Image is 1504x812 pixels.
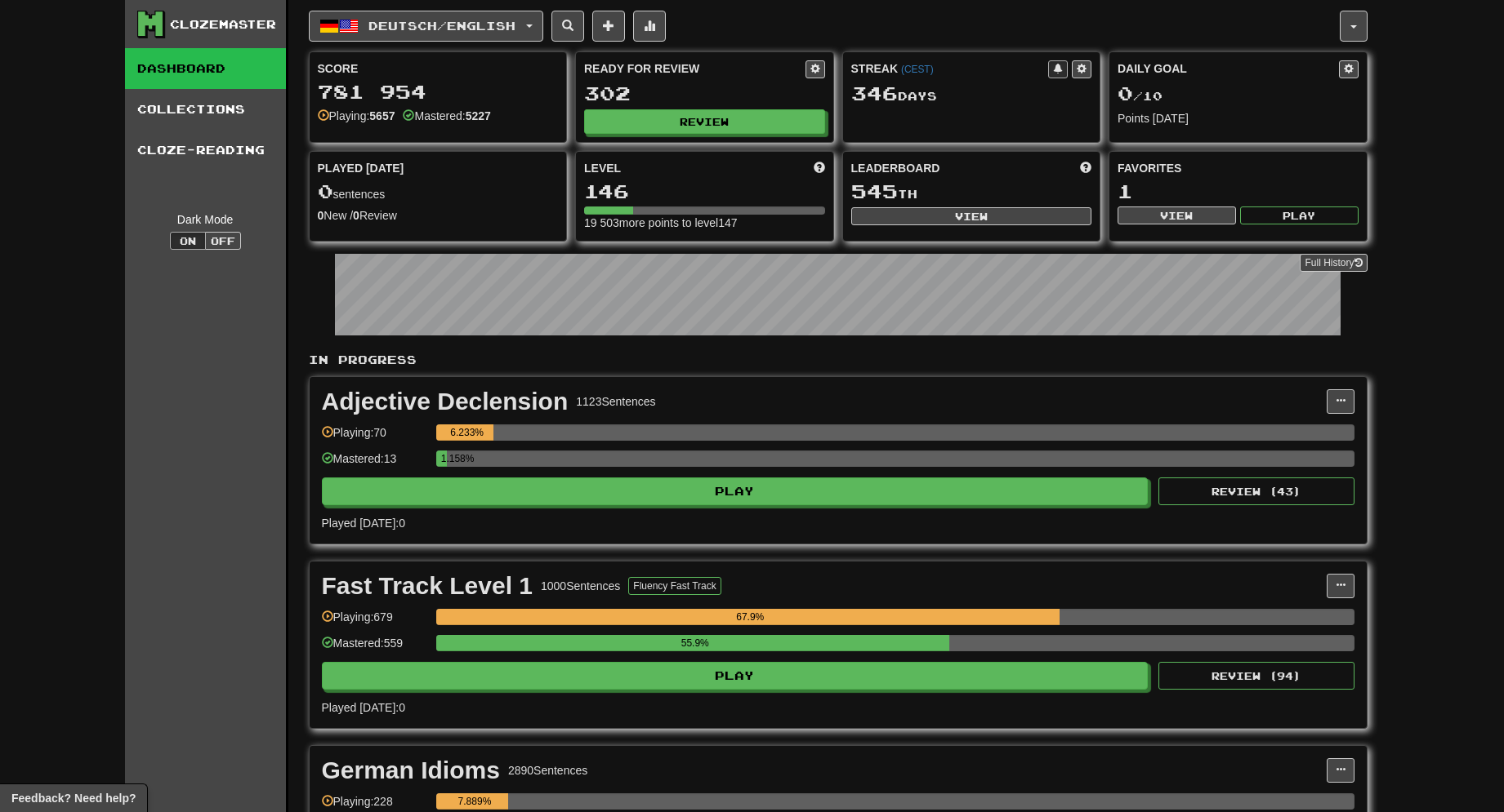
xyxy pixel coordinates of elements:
button: Off [205,232,241,250]
div: 55.9% [441,635,949,651]
button: View [1118,206,1236,224]
span: 0 [1118,82,1133,104]
div: Clozemaster [170,16,276,33]
div: Score [318,60,559,77]
span: Played [DATE]: 0 [322,701,405,714]
button: On [170,232,206,250]
div: 7.889% [441,793,508,810]
div: New / Review [318,207,559,224]
div: Streak [851,60,1049,77]
a: Collections [125,89,286,130]
button: Play [322,477,1149,505]
div: Dark Mode [137,211,274,228]
div: 2890 Sentences [508,762,587,779]
button: Deutsch/English [309,11,543,42]
div: 1.158% [441,450,447,467]
div: Fast Track Level 1 [322,574,533,598]
div: Favorites [1118,160,1359,176]
button: Play [322,662,1149,690]
span: 545 [851,180,898,202]
div: Mastered: 13 [322,450,428,477]
button: Review (94) [1158,662,1354,690]
div: sentences [318,181,559,202]
span: Played [DATE] [318,160,404,176]
span: 346 [851,82,898,104]
button: Play [1240,206,1359,224]
a: Dashboard [125,48,286,89]
p: In Progress [309,352,1368,368]
div: 19 503 more points to level 147 [584,215,825,231]
div: Mastered: 559 [322,635,428,662]
div: Adjective Declension [322,389,569,414]
button: Fluency Fast Track [628,577,721,595]
a: Cloze-Reading [125,130,286,171]
div: Daily Goal [1118,60,1339,78]
span: Score more points to level up [814,160,825,176]
div: 6.233% [441,424,493,441]
strong: 0 [353,209,359,222]
button: Search sentences [551,11,584,42]
div: th [851,181,1092,202]
span: This week in points, UTC [1080,160,1091,176]
div: 1123 Sentences [576,393,655,410]
a: (CEST) [901,64,934,75]
div: Day s [851,83,1092,104]
strong: 5227 [466,109,491,122]
div: 1 [1118,181,1359,202]
div: Points [DATE] [1118,110,1359,126]
div: German Idioms [322,758,500,783]
div: Ready for Review [584,60,806,77]
div: Mastered: [403,108,490,124]
div: 302 [584,83,825,104]
button: More stats [633,11,666,42]
span: Played [DATE]: 0 [322,517,405,530]
span: Level [584,160,621,176]
strong: 5657 [369,109,395,122]
span: / 10 [1118,89,1163,103]
span: Leaderboard [851,160,940,176]
div: 1000 Sentences [541,578,620,594]
div: Playing: [318,108,395,124]
div: 146 [584,181,825,202]
button: Review (43) [1158,477,1354,505]
div: Playing: 70 [322,424,428,451]
a: Full History [1300,254,1367,272]
div: Playing: 679 [322,609,428,636]
strong: 0 [318,209,324,222]
span: Deutsch / English [368,19,515,33]
button: Review [584,109,825,134]
button: View [851,207,1092,225]
div: 781 954 [318,82,559,102]
div: 67.9% [441,609,1060,625]
span: 0 [318,180,333,202]
button: Add sentence to collection [592,11,625,42]
span: Open feedback widget [11,790,136,806]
